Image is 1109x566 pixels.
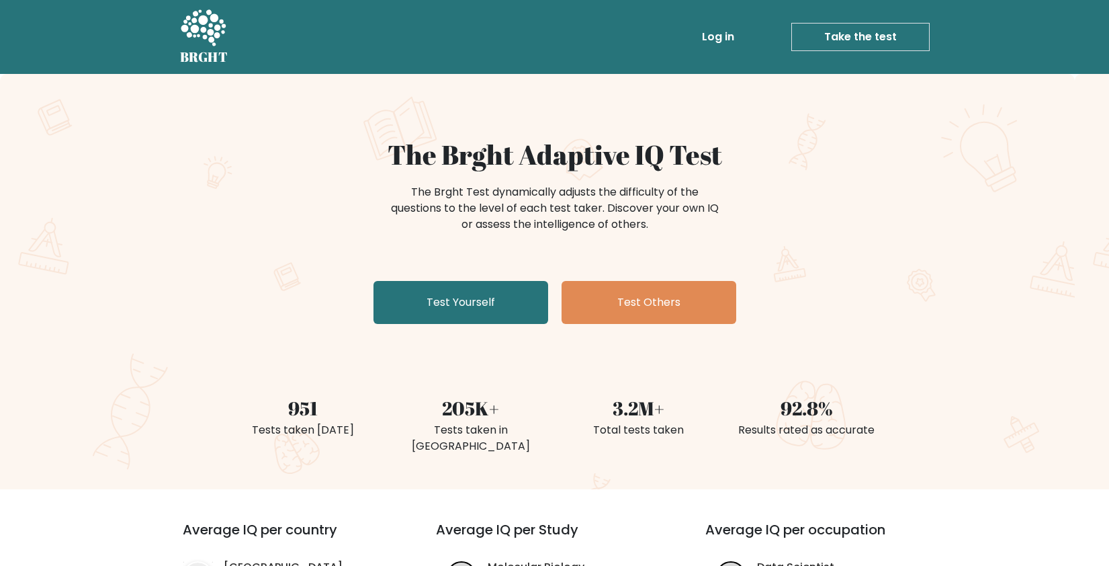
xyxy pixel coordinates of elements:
[791,23,930,51] a: Take the test
[563,422,715,438] div: Total tests taken
[395,394,547,422] div: 205K+
[731,394,883,422] div: 92.8%
[180,5,228,69] a: BRGHT
[227,394,379,422] div: 951
[227,138,883,171] h1: The Brght Adaptive IQ Test
[436,522,673,554] h3: Average IQ per Study
[562,281,736,324] a: Test Others
[387,184,723,233] div: The Brght Test dynamically adjusts the difficulty of the questions to the level of each test take...
[705,522,942,554] h3: Average IQ per occupation
[697,24,740,50] a: Log in
[180,49,228,65] h5: BRGHT
[395,422,547,454] div: Tests taken in [GEOGRAPHIC_DATA]
[373,281,548,324] a: Test Yourself
[183,522,388,554] h3: Average IQ per country
[563,394,715,422] div: 3.2M+
[731,422,883,438] div: Results rated as accurate
[227,422,379,438] div: Tests taken [DATE]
